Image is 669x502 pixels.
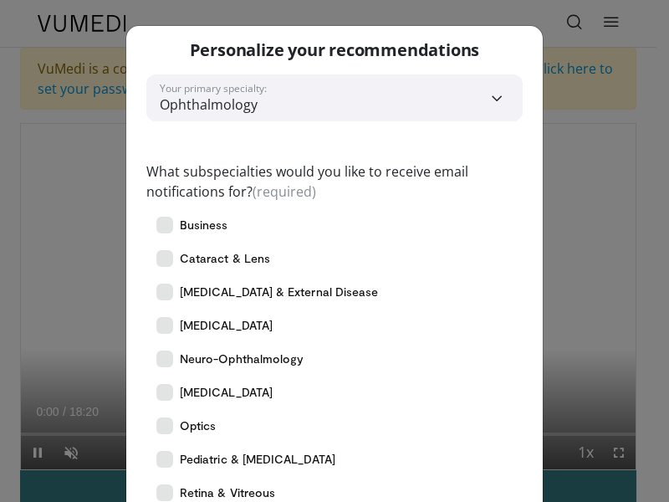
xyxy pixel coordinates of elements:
span: Optics [180,417,216,434]
label: What subspecialties would you like to receive email notifications for? [146,161,523,202]
span: [MEDICAL_DATA] [180,317,273,334]
span: Pediatric & [MEDICAL_DATA] [180,451,335,468]
span: Business [180,217,228,233]
span: Retina & Vitreous [180,484,275,501]
p: Personalize your recommendations [190,39,480,61]
span: [MEDICAL_DATA] [180,384,273,401]
span: Neuro-Ophthalmology [180,351,304,367]
span: (required) [253,182,316,201]
span: Cataract & Lens [180,250,270,267]
span: [MEDICAL_DATA] & External Disease [180,284,378,300]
